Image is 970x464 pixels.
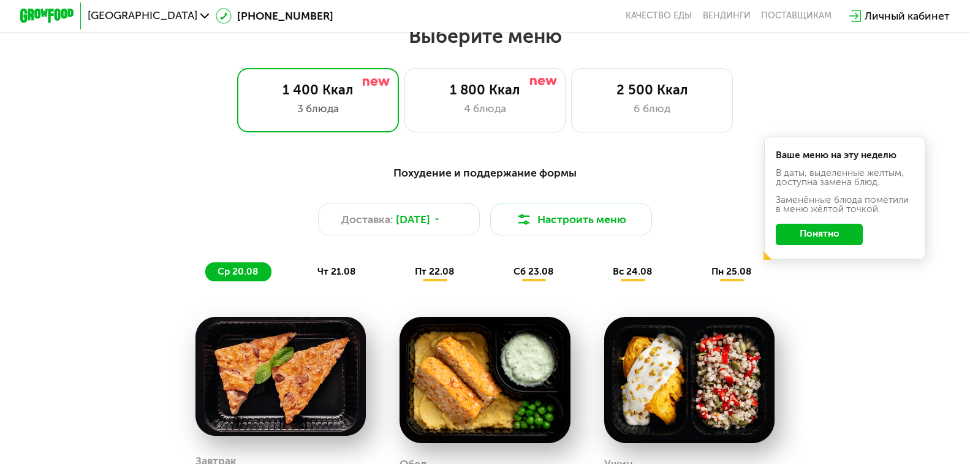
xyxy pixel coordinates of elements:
div: Ваше меню на эту неделю [776,151,913,160]
div: Личный кабинет [865,8,950,24]
span: [DATE] [396,211,430,227]
a: [PHONE_NUMBER] [216,8,333,24]
div: 1 800 Ккал [419,82,552,98]
span: пн 25.08 [711,266,751,277]
button: Настроить меню [490,203,652,236]
button: Понятно [776,224,863,245]
span: [GEOGRAPHIC_DATA] [88,10,197,21]
span: вс 24.08 [613,266,652,277]
div: 3 блюда [251,101,385,116]
div: 2 500 Ккал [585,82,719,98]
a: Вендинги [703,10,751,21]
div: В даты, выделенные желтым, доступна замена блюд. [776,169,913,188]
div: 4 блюда [419,101,552,116]
div: поставщикам [761,10,832,21]
span: сб 23.08 [513,266,553,277]
h2: Выберите меню [43,24,926,48]
div: Заменённые блюда пометили в меню жёлтой точкой. [776,196,913,215]
span: пт 22.08 [415,266,454,277]
span: ср 20.08 [218,266,258,277]
div: Похудение и поддержание формы [86,165,884,181]
a: Качество еды [626,10,692,21]
div: 6 блюд [585,101,719,116]
span: чт 21.08 [317,266,355,277]
div: 1 400 Ккал [251,82,385,98]
span: Доставка: [341,211,393,227]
